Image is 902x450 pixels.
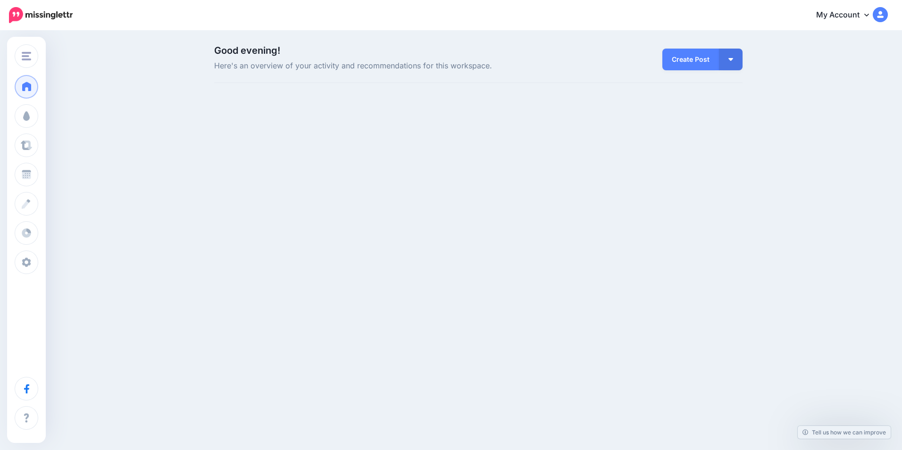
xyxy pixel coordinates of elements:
img: menu.png [22,52,31,60]
a: Create Post [662,49,719,70]
img: Missinglettr [9,7,73,23]
span: Here's an overview of your activity and recommendations for this workspace. [214,60,562,72]
span: Good evening! [214,45,280,56]
img: arrow-down-white.png [728,58,733,61]
a: My Account [807,4,888,27]
a: Tell us how we can improve [798,426,891,439]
